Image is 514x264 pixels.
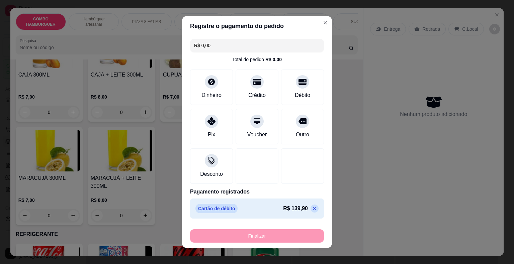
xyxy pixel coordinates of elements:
[201,91,222,99] div: Dinheiro
[283,205,308,213] p: R$ 139,90
[296,131,309,139] div: Outro
[195,204,238,213] p: Cartão de débito
[248,91,266,99] div: Crédito
[232,56,282,63] div: Total do pedido
[200,170,223,178] div: Desconto
[208,131,215,139] div: Pix
[295,91,310,99] div: Débito
[320,17,331,28] button: Close
[194,39,320,52] input: Ex.: hambúrguer de cordeiro
[190,188,324,196] p: Pagamento registrados
[265,56,282,63] div: R$ 0,00
[247,131,267,139] div: Voucher
[182,16,332,36] header: Registre o pagamento do pedido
